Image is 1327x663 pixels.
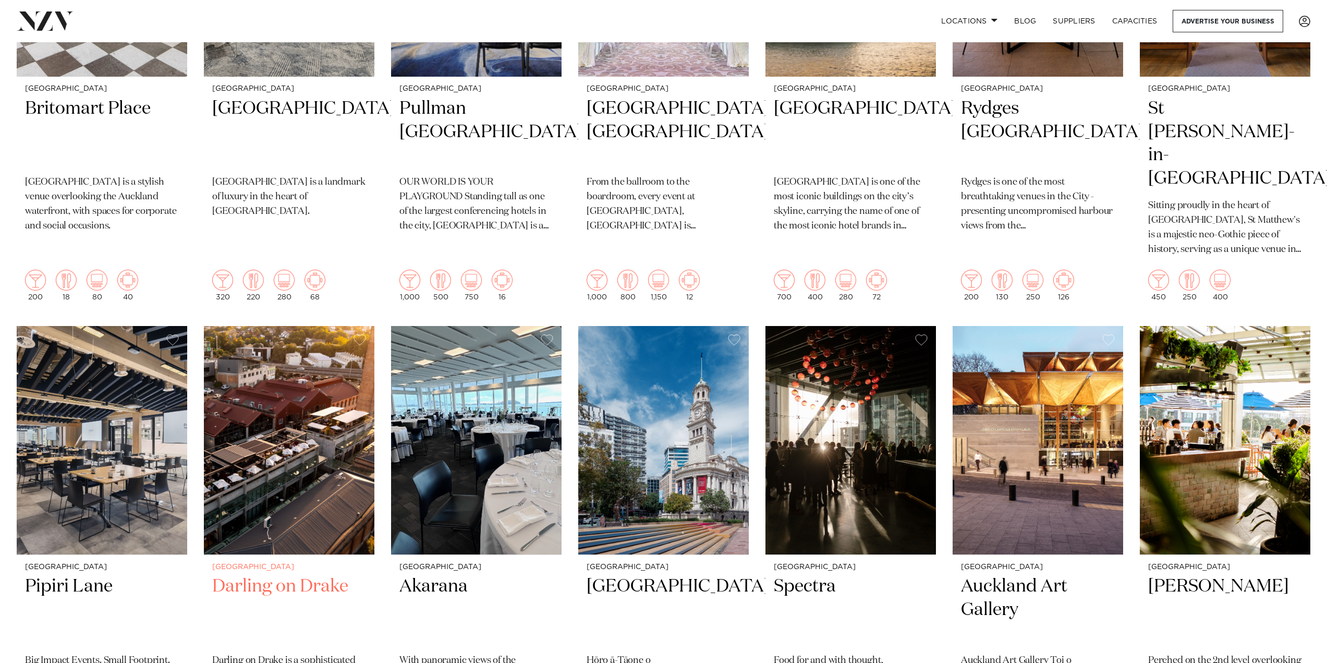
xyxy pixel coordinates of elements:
[679,270,700,291] img: meeting.png
[56,270,77,301] div: 18
[399,270,420,301] div: 1,000
[305,270,325,291] img: meeting.png
[1148,97,1302,191] h2: St [PERSON_NAME]-in-[GEOGRAPHIC_DATA]
[430,270,451,301] div: 500
[399,563,553,571] small: [GEOGRAPHIC_DATA]
[774,270,795,291] img: cocktail.png
[25,85,179,93] small: [GEOGRAPHIC_DATA]
[274,270,295,301] div: 280
[774,575,928,645] h2: Spectra
[212,97,366,167] h2: [GEOGRAPHIC_DATA]
[1210,270,1231,291] img: theatre.png
[212,85,366,93] small: [GEOGRAPHIC_DATA]
[399,85,553,93] small: [GEOGRAPHIC_DATA]
[461,270,482,291] img: theatre.png
[399,270,420,291] img: cocktail.png
[56,270,77,291] img: dining.png
[992,270,1013,301] div: 130
[774,97,928,167] h2: [GEOGRAPHIC_DATA]
[992,270,1013,291] img: dining.png
[25,97,179,167] h2: Britomart Place
[1053,270,1074,301] div: 126
[461,270,482,301] div: 750
[1148,270,1169,291] img: cocktail.png
[933,10,1006,32] a: Locations
[1006,10,1044,32] a: BLOG
[617,270,638,291] img: dining.png
[1173,10,1283,32] a: Advertise your business
[961,563,1115,571] small: [GEOGRAPHIC_DATA]
[1148,575,1302,645] h2: [PERSON_NAME]
[961,575,1115,645] h2: Auckland Art Gallery
[25,270,46,291] img: cocktail.png
[774,85,928,93] small: [GEOGRAPHIC_DATA]
[212,175,366,219] p: [GEOGRAPHIC_DATA] is a landmark of luxury in the heart of [GEOGRAPHIC_DATA].
[679,270,700,301] div: 12
[648,270,669,291] img: theatre.png
[835,270,856,301] div: 280
[87,270,107,301] div: 80
[961,270,982,291] img: cocktail.png
[212,563,366,571] small: [GEOGRAPHIC_DATA]
[492,270,513,291] img: meeting.png
[117,270,138,291] img: meeting.png
[805,270,825,301] div: 400
[1179,270,1200,301] div: 250
[587,270,607,291] img: cocktail.png
[399,97,553,167] h2: Pullman [GEOGRAPHIC_DATA]
[1022,270,1043,291] img: theatre.png
[1053,270,1074,291] img: meeting.png
[430,270,451,291] img: dining.png
[961,270,982,301] div: 200
[961,85,1115,93] small: [GEOGRAPHIC_DATA]
[774,175,928,234] p: [GEOGRAPHIC_DATA] is one of the most iconic buildings on the city’s skyline, carrying the name of...
[212,270,233,301] div: 320
[399,575,553,645] h2: Akarana
[774,563,928,571] small: [GEOGRAPHIC_DATA]
[305,270,325,301] div: 68
[1210,270,1231,301] div: 400
[117,270,138,301] div: 40
[17,11,74,30] img: nzv-logo.png
[204,326,374,555] img: Aerial view of Darling on Drake
[961,97,1115,167] h2: Rydges [GEOGRAPHIC_DATA]
[835,270,856,291] img: theatre.png
[25,563,179,571] small: [GEOGRAPHIC_DATA]
[866,270,887,291] img: meeting.png
[1148,270,1169,301] div: 450
[87,270,107,291] img: theatre.png
[212,575,366,645] h2: Darling on Drake
[587,563,740,571] small: [GEOGRAPHIC_DATA]
[1179,270,1200,291] img: dining.png
[492,270,513,301] div: 16
[212,270,233,291] img: cocktail.png
[648,270,669,301] div: 1,150
[1148,199,1302,257] p: Sitting proudly in the heart of [GEOGRAPHIC_DATA], St Matthew's is a majestic neo-Gothic piece of...
[399,175,553,234] p: OUR WORLD IS YOUR PLAYGROUND Standing tall as one of the largest conferencing hotels in the city,...
[587,270,607,301] div: 1,000
[1148,85,1302,93] small: [GEOGRAPHIC_DATA]
[805,270,825,291] img: dining.png
[243,270,264,291] img: dining.png
[274,270,295,291] img: theatre.png
[617,270,638,301] div: 800
[774,270,795,301] div: 700
[1022,270,1043,301] div: 250
[25,175,179,234] p: [GEOGRAPHIC_DATA] is a stylish venue overlooking the Auckland waterfront, with spaces for corpora...
[587,85,740,93] small: [GEOGRAPHIC_DATA]
[1104,10,1166,32] a: Capacities
[866,270,887,301] div: 72
[25,270,46,301] div: 200
[25,575,179,645] h2: Pipiri Lane
[587,97,740,167] h2: [GEOGRAPHIC_DATA], [GEOGRAPHIC_DATA]
[961,175,1115,234] p: Rydges is one of the most breathtaking venues in the City - presenting uncompromised harbour view...
[587,575,740,645] h2: [GEOGRAPHIC_DATA]
[243,270,264,301] div: 220
[587,175,740,234] p: From the ballroom to the boardroom, every event at [GEOGRAPHIC_DATA], [GEOGRAPHIC_DATA] is distin...
[1148,563,1302,571] small: [GEOGRAPHIC_DATA]
[1044,10,1103,32] a: SUPPLIERS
